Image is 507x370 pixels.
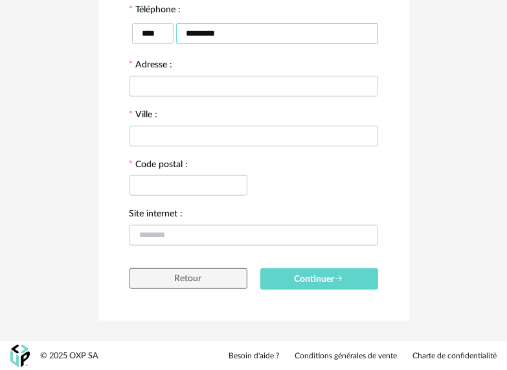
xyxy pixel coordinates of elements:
[295,275,344,284] span: Continuer
[260,268,378,290] button: Continuer
[229,351,279,362] a: Besoin d'aide ?
[412,351,497,362] a: Charte de confidentialité
[130,209,183,221] label: Site internet :
[130,110,158,122] label: Ville :
[10,345,30,367] img: OXP
[175,274,202,283] span: Retour
[130,5,181,17] label: Téléphone :
[130,60,173,72] label: Adresse :
[130,160,188,172] label: Code postal :
[295,351,397,362] a: Conditions générales de vente
[130,268,247,289] button: Retour
[40,351,98,362] div: © 2025 OXP SA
